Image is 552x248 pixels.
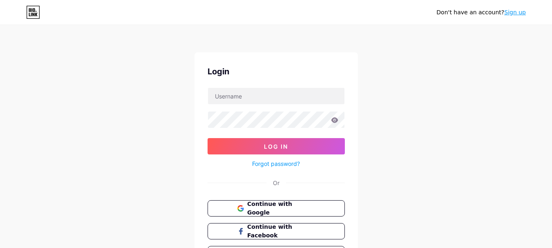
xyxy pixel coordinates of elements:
[208,65,345,78] div: Login
[208,200,345,217] button: Continue with Google
[208,88,344,104] input: Username
[436,8,526,17] div: Don't have an account?
[264,143,288,150] span: Log In
[247,200,315,217] span: Continue with Google
[252,159,300,168] a: Forgot password?
[504,9,526,16] a: Sign up
[208,223,345,239] button: Continue with Facebook
[247,223,315,240] span: Continue with Facebook
[273,179,279,187] div: Or
[208,138,345,154] button: Log In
